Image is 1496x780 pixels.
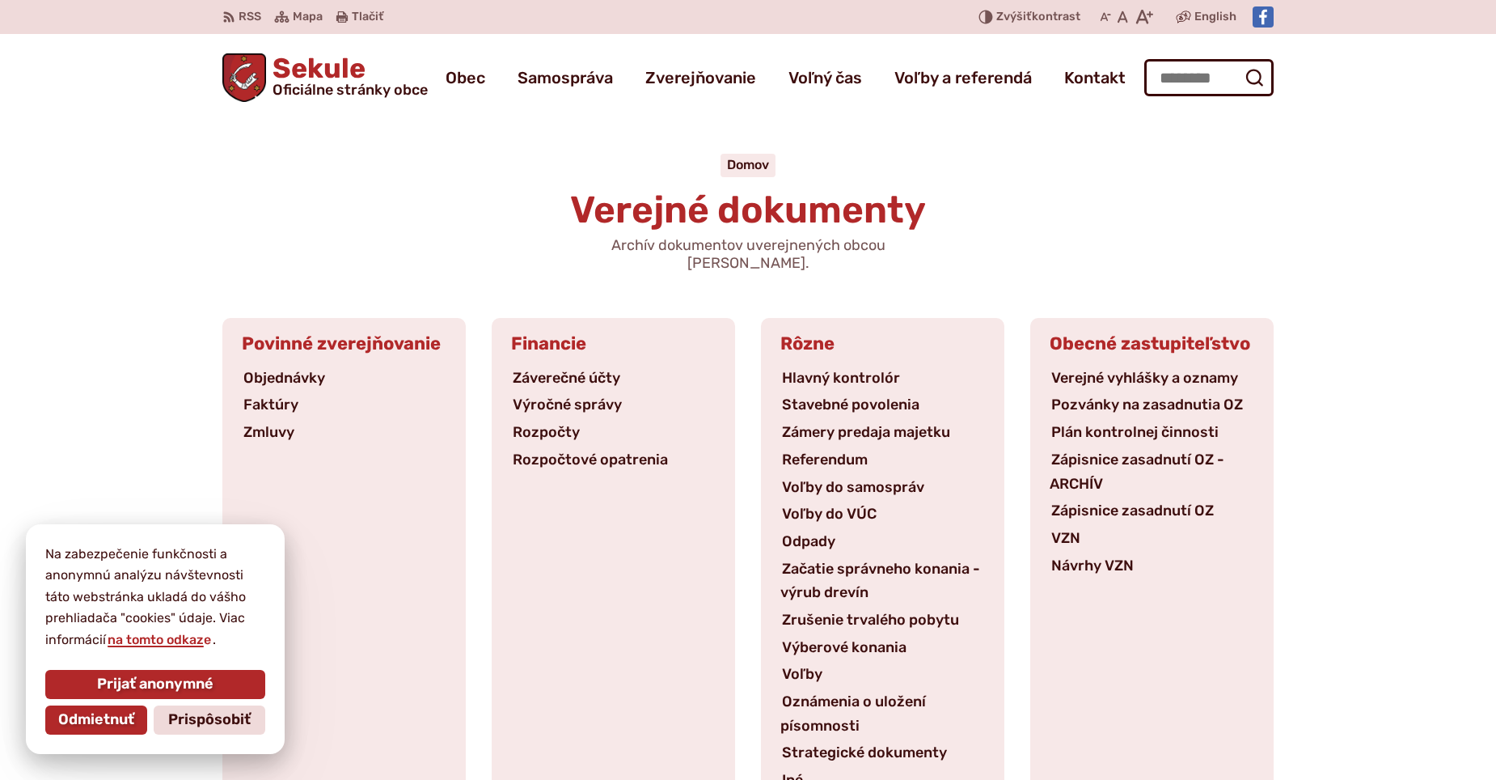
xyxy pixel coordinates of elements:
[446,55,485,100] a: Obec
[222,318,466,367] h3: Povinné zverejňovanie
[58,711,134,729] span: Odmietnuť
[788,55,862,100] a: Voľný čas
[1194,7,1236,27] span: English
[242,396,300,413] a: Faktúry
[1050,423,1220,441] a: Plán kontrolnej činnosti
[492,318,735,367] h3: Financie
[1050,557,1135,574] a: Návrhy VZN
[1030,318,1274,367] h3: Obecné zastupiteľstvo
[168,711,251,729] span: Prispôsobiť
[570,188,926,232] span: Verejné dokumenty
[780,665,824,683] a: Voľby
[1050,502,1215,519] a: Zápisnice zasadnutí OZ
[222,53,266,102] img: Prejsť na domovskú stránku
[511,423,581,441] a: Rozpočty
[780,396,921,413] a: Stavebné povolenia
[780,505,878,523] a: Voľby do VÚC
[352,11,383,24] span: Tlačiť
[511,369,622,387] a: Záverečné účty
[780,423,952,441] a: Zámery predaja majetku
[996,10,1032,23] span: Zvýšiť
[45,670,265,699] button: Prijať anonymné
[780,638,908,656] a: Výberové konania
[1050,529,1082,547] a: VZN
[45,706,147,735] button: Odmietnuť
[106,632,213,647] a: na tomto odkaze
[780,744,949,761] a: Strategické dokumenty
[894,55,1032,100] a: Voľby a referendá
[780,451,869,468] a: Referendum
[780,693,926,735] a: Oznámenia o uložení písomnosti
[239,7,261,27] span: RSS
[154,706,265,735] button: Prispôsobiť
[45,544,265,651] p: Na zabezpečenie funkčnosti a anonymnú analýzu návštevnosti táto webstránka ukladá do vášho prehli...
[780,369,902,387] a: Hlavný kontrolór
[242,423,296,441] a: Zmluvy
[761,318,1004,367] h3: Rôzne
[780,532,837,550] a: Odpady
[554,237,942,272] p: Archív dokumentov uverejnených obcou [PERSON_NAME].
[1064,55,1126,100] a: Kontakt
[97,676,213,693] span: Prijať anonymné
[1253,6,1274,28] img: Prejsť na Facebook stránku
[727,157,769,172] a: Domov
[273,83,428,97] span: Oficiálne stránky obce
[1050,451,1224,493] a: Zápisnice zasadnutí OZ - ARCHÍV
[222,53,428,102] a: Logo Sekule, prejsť na domovskú stránku.
[266,55,428,97] span: Sekule
[645,55,756,100] a: Zverejňovanie
[518,55,613,100] a: Samospráva
[511,396,623,413] a: Výročné správy
[996,11,1080,24] span: kontrast
[780,478,926,496] a: Voľby do samospráv
[780,611,961,629] a: Zrušenie trvalého pobytu
[293,7,323,27] span: Mapa
[1050,369,1240,387] a: Verejné vyhlášky a oznamy
[242,369,327,387] a: Objednávky
[1050,396,1245,413] a: Pozvánky na zasadnutia OZ
[780,560,980,602] a: Začatie správneho konania - výrub drevín
[511,451,670,468] a: Rozpočtové opatrenia
[1191,7,1240,27] a: English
